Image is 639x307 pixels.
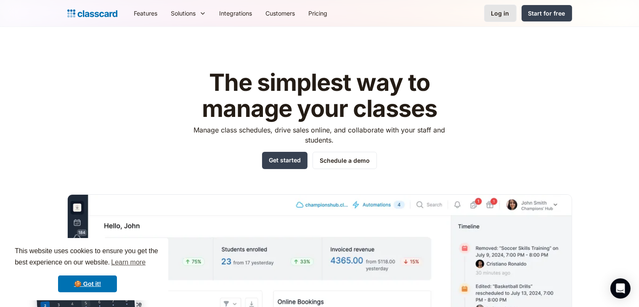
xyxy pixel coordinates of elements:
[171,9,196,18] div: Solutions
[528,9,565,18] div: Start for free
[313,152,377,169] a: Schedule a demo
[67,8,117,19] a: home
[491,9,509,18] div: Log in
[522,5,572,21] a: Start for free
[58,275,117,292] a: dismiss cookie message
[213,4,259,23] a: Integrations
[484,5,517,22] a: Log in
[164,4,213,23] div: Solutions
[186,125,453,145] p: Manage class schedules, drive sales online, and collaborate with your staff and students.
[262,152,308,169] a: Get started
[7,238,168,300] div: cookieconsent
[259,4,302,23] a: Customers
[15,246,160,269] span: This website uses cookies to ensure you get the best experience on our website.
[610,278,631,299] div: Open Intercom Messenger
[186,70,453,122] h1: The simplest way to manage your classes
[127,4,164,23] a: Features
[110,256,147,269] a: learn more about cookies
[302,4,334,23] a: Pricing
